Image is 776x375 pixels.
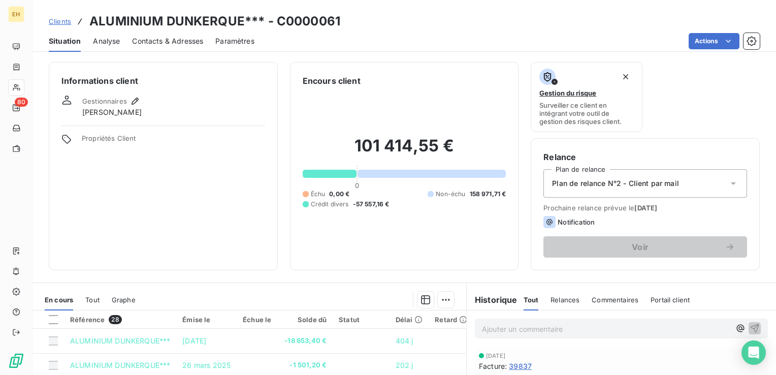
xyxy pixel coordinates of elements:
span: 158 971,71 € [470,190,506,199]
span: 28 [109,315,121,324]
span: -18 653,40 € [283,336,327,346]
h3: ALUMINIUM DUNKERQUE*** - C0000061 [89,12,340,30]
span: Échu [311,190,326,199]
span: [PERSON_NAME] [82,107,142,117]
span: Facture : [479,361,507,371]
span: Tout [85,296,100,304]
div: Open Intercom Messenger [741,340,766,365]
div: Retard [435,316,467,324]
span: Commentaires [592,296,638,304]
span: En cours [45,296,73,304]
div: Solde dû [283,316,327,324]
img: Logo LeanPay [8,353,24,369]
span: Propriétés Client [82,134,265,148]
span: Voir [556,243,725,251]
span: 26 mars 2025 [182,361,231,369]
span: Plan de relance N°2 - Client par mail [552,178,679,189]
span: Situation [49,36,81,46]
span: [DATE] [486,353,505,359]
span: ALUMINIUM DUNKERQUE*** [70,361,170,369]
span: 202 j [396,361,413,369]
span: 0,00 € [329,190,349,199]
h6: Encours client [303,75,361,87]
span: 0 [355,181,359,190]
span: Analyse [93,36,120,46]
h6: Historique [467,294,518,306]
span: Contacts & Adresses [132,36,203,46]
span: Relances [551,296,579,304]
span: Notification [558,218,595,226]
span: ALUMINIUM DUNKERQUE*** [70,336,170,345]
span: Tout [524,296,539,304]
span: -1 501,20 € [283,360,327,370]
div: EH [8,6,24,22]
span: Gestion du risque [539,89,596,97]
span: Non-échu [436,190,465,199]
h6: Relance [543,151,747,163]
a: Clients [49,16,71,26]
span: Gestionnaires [82,97,127,105]
span: Clients [49,17,71,25]
span: 39837 [509,361,532,371]
div: Statut [339,316,383,324]
div: Délai [396,316,423,324]
span: Surveiller ce client en intégrant votre outil de gestion des risques client. [539,101,633,126]
h6: Informations client [61,75,265,87]
span: Prochaine relance prévue le [543,204,747,212]
button: Gestion du risqueSurveiller ce client en intégrant votre outil de gestion des risques client. [531,62,642,132]
button: Actions [689,33,739,49]
button: Voir [543,236,747,258]
span: Paramètres [215,36,254,46]
div: Référence [70,315,170,324]
span: Crédit divers [311,200,349,209]
span: 80 [15,98,28,107]
span: 404 j [396,336,413,345]
div: Échue le [243,316,271,324]
span: Graphe [112,296,136,304]
span: [DATE] [634,204,657,212]
div: Émise le [182,316,231,324]
span: Portail client [651,296,690,304]
h2: 101 414,55 € [303,136,506,166]
span: -57 557,16 € [353,200,390,209]
span: [DATE] [182,336,206,345]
